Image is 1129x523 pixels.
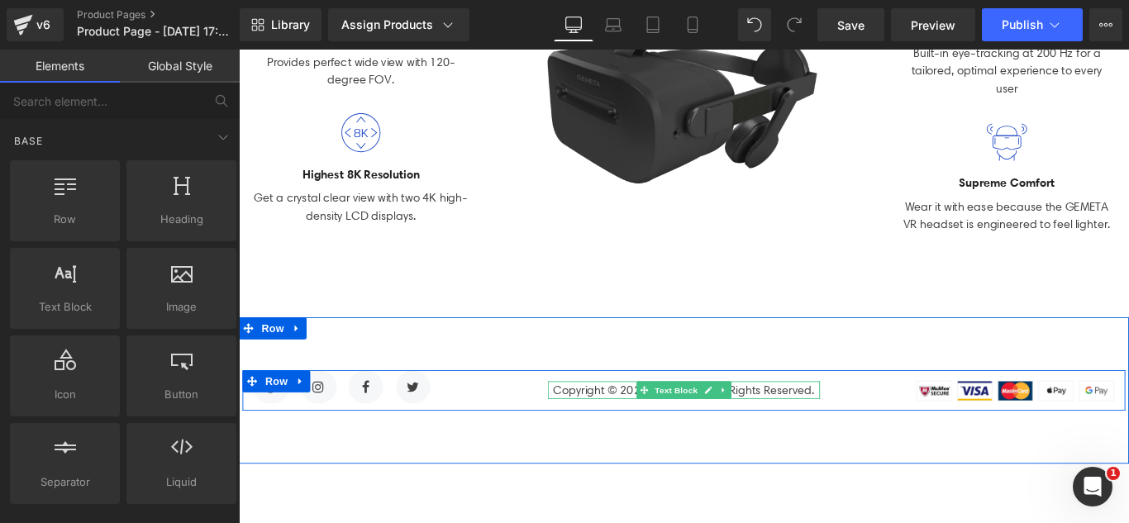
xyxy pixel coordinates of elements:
a: Desktop [554,8,593,41]
a: v6 [7,8,64,41]
span: Row [15,211,115,228]
span: Product Page - [DATE] 17:28:44 [77,25,236,38]
strong: Supreme Comfort [808,141,917,158]
a: Global Style [120,50,240,83]
span: Image [131,298,231,316]
span: Icon [15,386,115,403]
button: More [1089,8,1122,41]
span: Publish [1002,18,1043,31]
a: New Library [240,8,322,41]
div: v6 [33,14,54,36]
span: Base [12,133,45,149]
span: Separator [15,473,115,491]
span: Library [271,17,310,32]
a: Preview [891,8,975,41]
a: Tablet [633,8,673,41]
button: Redo [778,8,811,41]
span: Text Block [464,373,518,392]
a: Expand / Collapse [59,360,80,385]
a: Expand / Collapse [55,301,76,326]
a: Mobile [673,8,712,41]
button: Publish [982,8,1083,41]
span: Button [131,386,231,403]
div: Assign Products [341,17,456,33]
span: Preview [911,17,955,34]
p: Provides perfect wide view with 120-degree FOV. [17,4,259,44]
a: Expand / Collapse [536,373,553,392]
a: Product Pages [77,8,267,21]
iframe: Intercom live chat [1073,467,1112,506]
button: Undo [738,8,771,41]
span: Save [837,17,865,34]
p: Wear it with ease because the GEMETA VR headset is engineered to feel lighter. [742,167,984,207]
a: Laptop [593,8,633,41]
span: Heading [131,211,231,228]
span: 1 [1107,467,1120,480]
span: Row [21,301,55,326]
strong: Highest 8K Resolution [72,131,203,148]
span: Text Block [15,298,115,316]
span: Liquid [131,473,231,491]
p: Get a crystal clear view with two 4K high-density LCD displays. [17,157,259,197]
span: Row [26,360,59,385]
